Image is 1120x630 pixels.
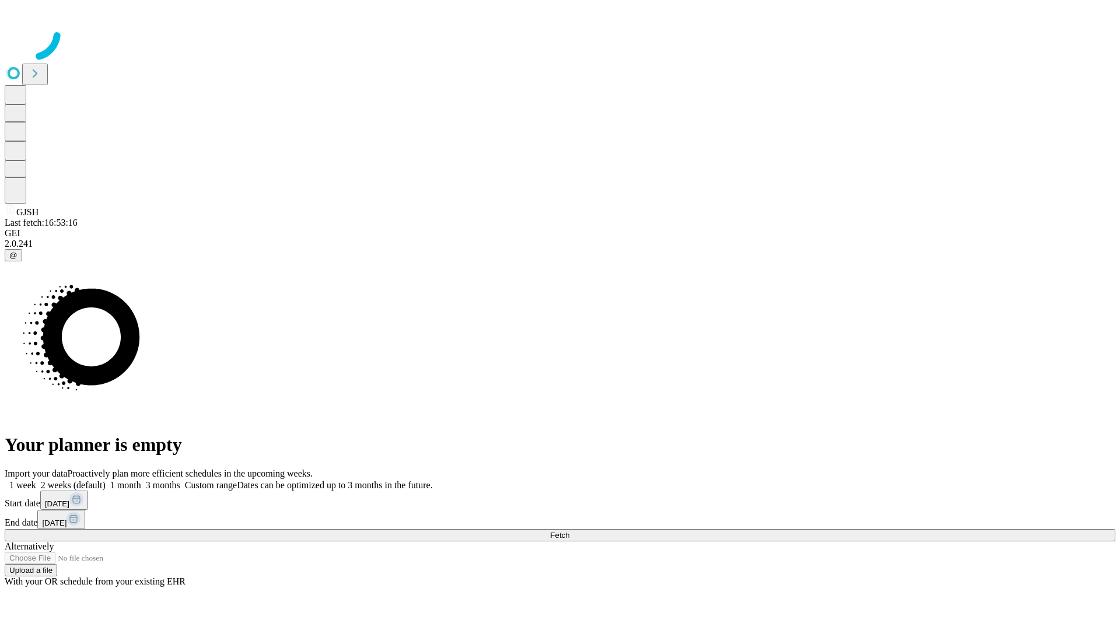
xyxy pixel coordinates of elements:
[550,531,569,540] span: Fetch
[5,491,1115,510] div: Start date
[5,510,1115,529] div: End date
[5,239,1115,249] div: 2.0.241
[5,541,54,551] span: Alternatively
[5,564,57,576] button: Upload a file
[5,218,78,228] span: Last fetch: 16:53:16
[41,480,106,490] span: 2 weeks (default)
[40,491,88,510] button: [DATE]
[68,468,313,478] span: Proactively plan more efficient schedules in the upcoming weeks.
[9,480,36,490] span: 1 week
[237,480,432,490] span: Dates can be optimized up to 3 months in the future.
[45,499,69,508] span: [DATE]
[185,480,237,490] span: Custom range
[37,510,85,529] button: [DATE]
[5,468,68,478] span: Import your data
[5,529,1115,541] button: Fetch
[5,576,185,586] span: With your OR schedule from your existing EHR
[146,480,180,490] span: 3 months
[5,434,1115,456] h1: Your planner is empty
[16,207,38,217] span: GJSH
[5,228,1115,239] div: GEI
[110,480,141,490] span: 1 month
[5,249,22,261] button: @
[9,251,17,260] span: @
[42,519,66,527] span: [DATE]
